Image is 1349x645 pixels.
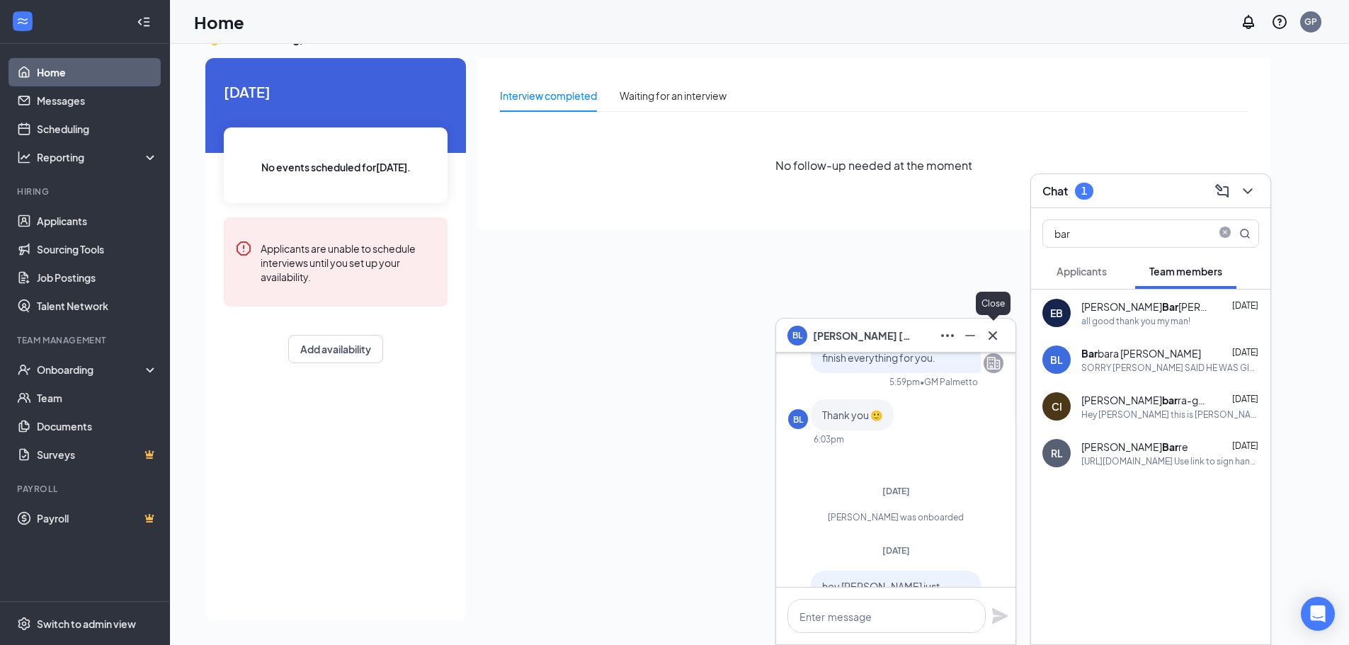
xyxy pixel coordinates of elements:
[37,207,158,235] a: Applicants
[1236,180,1259,202] button: ChevronDown
[1050,353,1063,367] div: BL
[1304,16,1317,28] div: GP
[37,150,159,164] div: Reporting
[1301,597,1335,631] div: Open Intercom Messenger
[37,263,158,292] a: Job Postings
[1081,347,1098,360] b: Bar
[37,412,158,440] a: Documents
[37,115,158,143] a: Scheduling
[1162,394,1178,406] b: bar
[991,607,1008,624] svg: Plane
[194,10,244,34] h1: Home
[261,159,411,175] span: No events scheduled for [DATE] .
[1081,346,1201,360] div: bara [PERSON_NAME]
[1081,393,1209,407] div: [PERSON_NAME] ra-galarza
[500,88,597,103] div: Interview completed
[813,328,912,343] span: [PERSON_NAME] [PERSON_NAME]
[1232,300,1258,311] span: [DATE]
[1081,315,1190,327] div: all good thank you my man!
[37,504,158,532] a: PayrollCrown
[976,292,1011,315] div: Close
[37,86,158,115] a: Messages
[775,156,972,174] span: No follow-up needed at the moment
[16,14,30,28] svg: WorkstreamLogo
[261,240,436,284] div: Applicants are unable to schedule interviews until you set up your availability.
[1239,183,1256,200] svg: ChevronDown
[1081,455,1259,467] div: [URL][DOMAIN_NAME] Use link to sign handbook.
[17,185,155,198] div: Hiring
[137,15,151,29] svg: Collapse
[822,409,882,421] span: Thank you 🙂
[288,335,383,363] button: Add availability
[984,327,1001,344] svg: Cross
[1217,227,1234,238] span: close-circle
[37,363,146,377] div: Onboarding
[37,58,158,86] a: Home
[1081,185,1087,197] div: 1
[1081,299,1209,314] div: [PERSON_NAME] [PERSON_NAME]
[1232,394,1258,404] span: [DATE]
[1239,228,1251,239] svg: MagnifyingGlass
[882,545,910,556] span: [DATE]
[17,150,31,164] svg: Analysis
[1211,180,1234,202] button: ComposeMessage
[37,440,158,469] a: SurveysCrown
[939,327,956,344] svg: Ellipses
[1149,265,1222,278] span: Team members
[224,81,448,103] span: [DATE]
[17,483,155,495] div: Payroll
[1232,440,1258,451] span: [DATE]
[981,324,1004,347] button: Cross
[37,384,158,412] a: Team
[1214,183,1231,200] svg: ComposeMessage
[1271,13,1288,30] svg: QuestionInfo
[1050,306,1063,320] div: EB
[1081,362,1259,374] div: SORRY [PERSON_NAME] SAID HE WAS GIVING ME SOME GOOD HOURS YET HE FAILED TO PUT ME ON SCHEDULE I N...
[1240,13,1257,30] svg: Notifications
[1042,183,1068,199] h3: Chat
[1162,300,1178,313] b: Bar
[793,413,803,426] div: BL
[1052,399,1062,413] div: CI
[936,324,959,347] button: Ellipses
[788,511,1003,523] div: [PERSON_NAME] was onboarded
[889,376,920,388] div: 5:59pm
[17,617,31,631] svg: Settings
[1051,446,1063,460] div: RL
[959,324,981,347] button: Minimize
[37,235,158,263] a: Sourcing Tools
[962,327,979,344] svg: Minimize
[1057,265,1107,278] span: Applicants
[1043,220,1211,247] input: Search team member
[920,376,978,388] span: • GM Palmetto
[235,240,252,257] svg: Error
[620,88,727,103] div: Waiting for an interview
[1081,409,1259,421] div: Hey [PERSON_NAME] this is [PERSON_NAME] with culvers i was just reaching out because we started t...
[814,433,844,445] div: 6:03pm
[17,334,155,346] div: Team Management
[882,486,910,496] span: [DATE]
[985,355,1002,372] svg: Company
[37,292,158,320] a: Talent Network
[1232,347,1258,358] span: [DATE]
[37,617,136,631] div: Switch to admin view
[1162,440,1178,453] b: Bar
[1081,440,1188,454] div: [PERSON_NAME] re
[1217,227,1234,241] span: close-circle
[17,363,31,377] svg: UserCheck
